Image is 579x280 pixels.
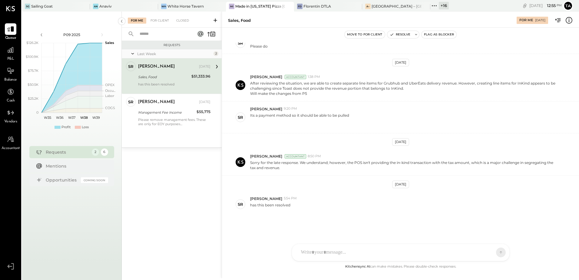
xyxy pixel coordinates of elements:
text: OPEX [105,83,115,87]
div: Accountant [285,75,306,79]
p: Please do [250,44,268,49]
button: Flag as Blocker [422,31,456,38]
div: SR [238,115,243,120]
text: W39 [92,115,100,120]
div: A– [365,4,371,9]
div: [DATE] [199,100,210,105]
div: Management Fee Income [138,109,195,115]
span: [PERSON_NAME] [250,154,282,159]
span: [PERSON_NAME] [250,74,282,79]
div: For Me [128,18,146,24]
div: copy link [522,2,528,9]
div: Mentions [46,163,105,169]
div: [PERSON_NAME] [138,99,175,105]
div: Please remove management fees. These are only for EOY purposes [138,118,210,126]
div: has this been resolved [138,82,210,91]
div: FD [297,4,303,9]
text: Occu... [105,88,115,93]
text: $75.7K [28,68,38,73]
div: Sales, Food [228,18,251,23]
div: [DATE] [392,181,409,188]
div: $51,333.96 [191,73,210,79]
text: 0 [36,110,38,115]
span: Balance [4,77,17,83]
text: W35 [44,115,51,120]
a: Vendors [0,107,21,125]
a: Accountant [0,134,21,151]
div: Will make the changes from P5 [250,91,558,96]
text: W37 [68,115,75,120]
span: Queue [5,35,16,41]
text: Sales [105,41,114,45]
div: Last Week [137,51,212,56]
span: [PERSON_NAME] [250,196,282,201]
p: has this been resolved [250,202,290,213]
div: Opportunities [46,177,78,183]
p: Its a payment method so it should be able to be pulled [250,113,349,128]
div: SR [238,40,243,46]
text: COGS [105,106,115,110]
div: Florentin DTLA [303,4,331,9]
text: $100.9K [26,55,38,59]
div: [DATE] [535,18,545,22]
div: SR [128,64,134,69]
span: Cash [7,98,15,104]
div: 2 [213,51,218,56]
span: Accountant [2,146,20,151]
div: [DATE] [199,64,210,69]
div: [GEOGRAPHIC_DATA] – [GEOGRAPHIC_DATA] [372,4,421,9]
span: 8:50 PM [308,154,321,159]
text: W38 [80,115,88,120]
a: Cash [0,86,21,104]
div: 2 [92,148,99,156]
a: P&L [0,44,21,62]
div: [DATE] [529,3,562,8]
div: For Client [147,18,172,24]
p: After reviewing the situation, we are able to create separate line items for Grubhub and UberEats... [250,81,558,96]
button: Ta [563,1,573,11]
div: $55,775 [197,109,210,115]
span: 5:54 PM [284,196,297,201]
span: Vendors [4,119,17,125]
div: P09 2025 [46,32,98,37]
div: An [93,4,98,9]
text: W36 [56,115,63,120]
div: [PERSON_NAME] [138,64,175,70]
span: 1:38 PM [308,75,320,79]
p: Sorry for the late response. We understand; however, the POS isn't providing the in-kind transact... [250,160,558,170]
div: [DATE] [392,59,409,66]
div: SG [25,4,30,9]
div: Loss [82,125,89,130]
div: Mi [229,4,234,9]
a: Balance [0,65,21,83]
text: $25.2K [28,96,38,101]
div: White Horse Tavern [167,4,204,9]
div: Sales, Food [138,74,190,80]
text: Labor [105,94,114,98]
span: 9:20 PM [284,106,297,111]
div: SR [128,99,134,105]
text: $126.2K [26,41,38,45]
div: [DATE] [392,138,409,146]
button: Move to for client [345,31,385,38]
div: Closed [173,18,192,24]
button: Resolve [387,31,413,38]
a: Queue [0,23,21,41]
div: Coming Soon [81,177,108,183]
span: [PERSON_NAME] [250,106,282,112]
div: SR [238,202,243,207]
div: Profit [61,125,71,130]
text: $50.5K [28,82,38,87]
div: For Me [519,18,533,23]
div: Accountant [285,154,306,158]
div: Anaviv [99,4,112,9]
div: Requests [125,43,219,47]
span: P&L [7,56,14,62]
div: + 16 [439,2,449,9]
div: Made in [US_STATE] Pizza [GEOGRAPHIC_DATA] [235,4,285,9]
div: WH [161,4,167,9]
div: 6 [101,148,108,156]
div: Sailing Goat [31,4,53,9]
div: Requests [46,149,89,155]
